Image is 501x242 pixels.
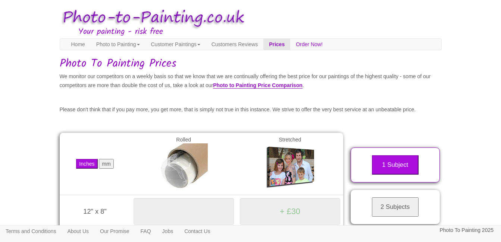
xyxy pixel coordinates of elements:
h3: Your painting - risk free [78,28,442,36]
a: About Us [62,226,94,237]
img: Rolled [159,143,208,192]
td: Stretched [237,133,343,195]
a: Our Promise [94,226,135,237]
span: 12" x 8" [83,208,106,215]
a: Prices [263,39,290,50]
a: Photo to Painting Price Comparison [213,82,303,89]
button: 2 Subjects [372,197,419,217]
span: + £30 [280,207,300,216]
a: Contact Us [179,226,216,237]
p: We monitor our competitors on a weekly basis so that we know that we are continually offering the... [60,72,442,90]
a: Customers Reviews [206,39,263,50]
button: mm [99,159,113,169]
img: Gallery Wrap [266,143,314,192]
a: Customer Paintings [145,39,206,50]
p: Photo To Painting 2025 [439,226,494,235]
a: Jobs [157,226,179,237]
button: 1 Subject [372,155,419,175]
p: Please don't think that if you pay more, you get more, that is simply not true in this instance. ... [60,105,442,114]
a: Order Now! [290,39,328,50]
a: Photo to Painting [91,39,145,50]
a: FAQ [135,226,157,237]
td: Rolled [131,133,237,195]
img: Photo to Painting [56,4,247,32]
h1: Photo To Painting Prices [60,58,442,70]
a: Home [66,39,91,50]
button: Inches [76,159,97,169]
